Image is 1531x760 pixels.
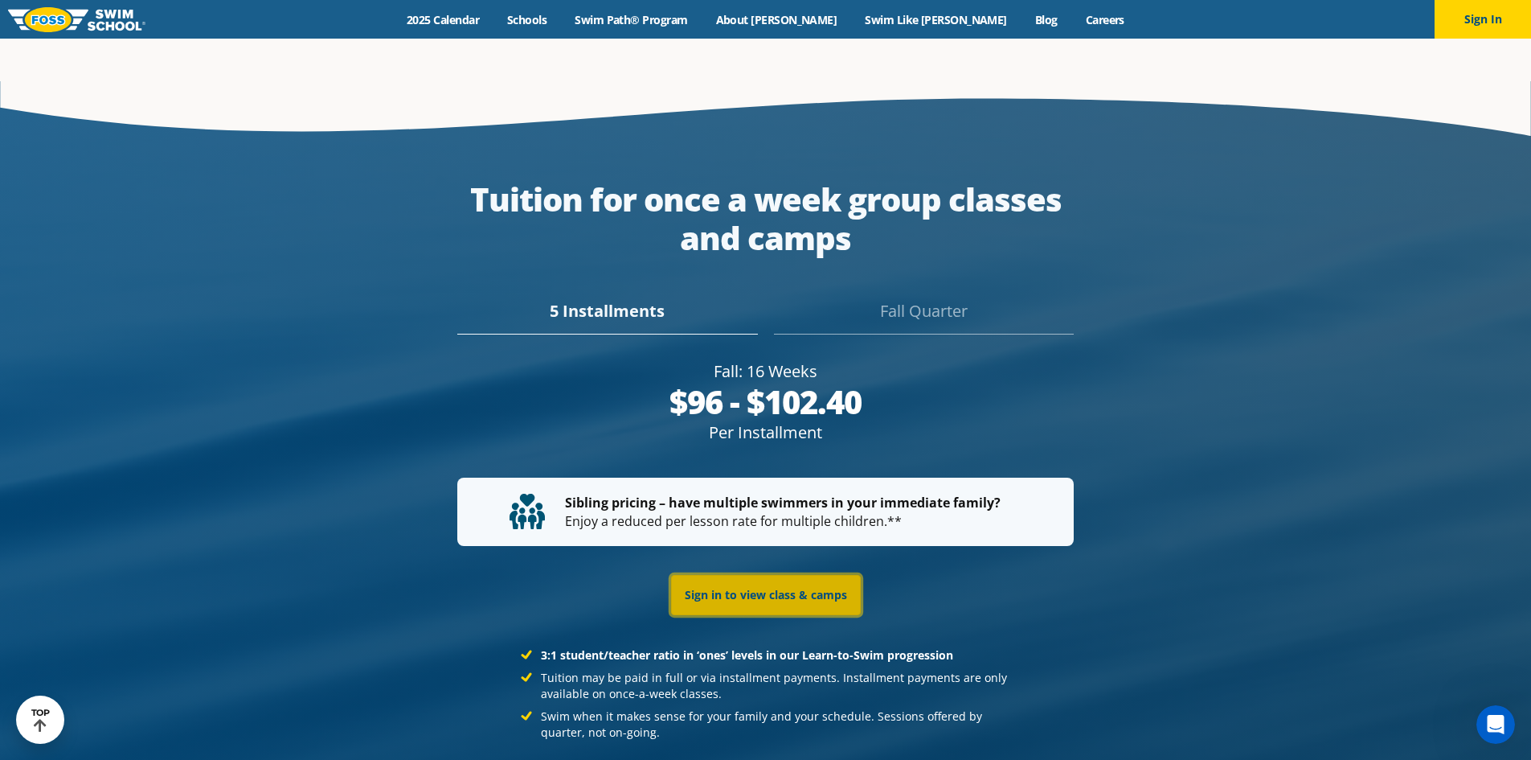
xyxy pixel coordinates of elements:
a: 2025 Calendar [393,12,493,27]
div: Fall: 16 Weeks [457,360,1074,383]
p: Enjoy a reduced per lesson rate for multiple children.** [510,494,1021,530]
iframe: Intercom live chat [1476,705,1515,744]
div: Tuition for once a week group classes and camps [457,180,1074,257]
div: 5 Installments [457,299,757,335]
div: Per Installment [457,421,1074,444]
strong: Sibling pricing – have multiple swimmers in your immediate family? [565,494,1001,511]
a: Careers [1071,12,1138,27]
a: Swim Path® Program [561,12,702,27]
li: Swim when it makes sense for your family and your schedule. Sessions offered by quarter, not on-g... [521,709,1010,741]
li: Tuition may be paid in full or via installment payments. Installment payments are only available ... [521,670,1010,702]
strong: 3:1 student/teacher ratio in ‘ones’ levels in our Learn-to-Swim progression [541,647,953,663]
div: Fall Quarter [774,299,1074,335]
div: TOP [31,708,50,733]
a: Blog [1021,12,1071,27]
a: Schools [493,12,561,27]
a: Swim Like [PERSON_NAME] [851,12,1021,27]
img: tuition-family-children.svg [510,494,545,529]
div: $96 - $102.40 [457,383,1074,421]
img: FOSS Swim School Logo [8,7,145,32]
a: About [PERSON_NAME] [702,12,851,27]
a: Sign in to view class & camps [671,575,861,615]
